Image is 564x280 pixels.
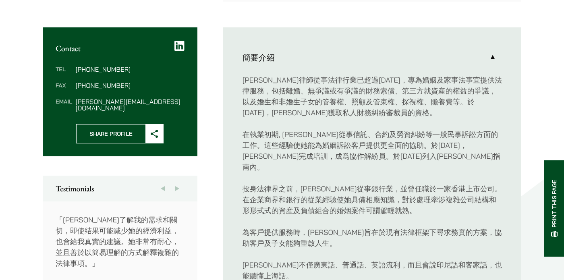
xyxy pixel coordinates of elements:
dd: [PHONE_NUMBER] [75,82,184,89]
a: LinkedIn [174,40,185,52]
h2: Testimonials [56,184,185,193]
dt: Fax [56,82,72,98]
dt: Tel [56,66,72,82]
p: 為客戶提供服務時，[PERSON_NAME]旨在於現有法律框架下尋求務實的方案，協助客戶及子女能夠重啟人生。 [243,227,502,249]
dd: [PHONE_NUMBER] [75,66,184,73]
h2: Contact [56,44,185,53]
dt: Email [56,98,72,111]
a: 簡要介紹 [243,47,502,68]
button: Next [170,176,185,201]
dd: [PERSON_NAME][EMAIL_ADDRESS][DOMAIN_NAME] [75,98,184,111]
p: [PERSON_NAME]律師從事法律行業已超過[DATE]，專為婚姻及家事法事宜提供法律服務，包括離婚、無爭議或有爭議的財務索償、第三方就資産的權益的爭議，以及婚生和非婚生子女的管養權、照顧及... [243,75,502,118]
p: 在執業初期, [PERSON_NAME]從事信託、合約及勞資糾紛等一般民事訴訟方面的工作。這些經驗使她能為婚姻訴訟客戶提供更全面的協助。於[DATE]，[PERSON_NAME]完成培訓，成爲協... [243,129,502,172]
p: 投身法律界之前，[PERSON_NAME]從事銀行業，並曾任職於一家香港上市公司。在企業商界和銀行的從業經驗使她具備相應知識，對於處理牽涉複雜公司結構和形形式式的資産及負債組合的婚姻案件可謂駕輕就熟。 [243,183,502,216]
button: Previous [156,176,170,201]
p: 「[PERSON_NAME]了解我的需求和關切，即使结果可能减少她的經濟利益，也會給我真實的建議。她非常有耐心，並且善於以簡易理解的方式解釋複雜的法律事項。」 [56,214,185,269]
span: Share Profile [77,124,145,143]
button: Share Profile [76,124,164,143]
